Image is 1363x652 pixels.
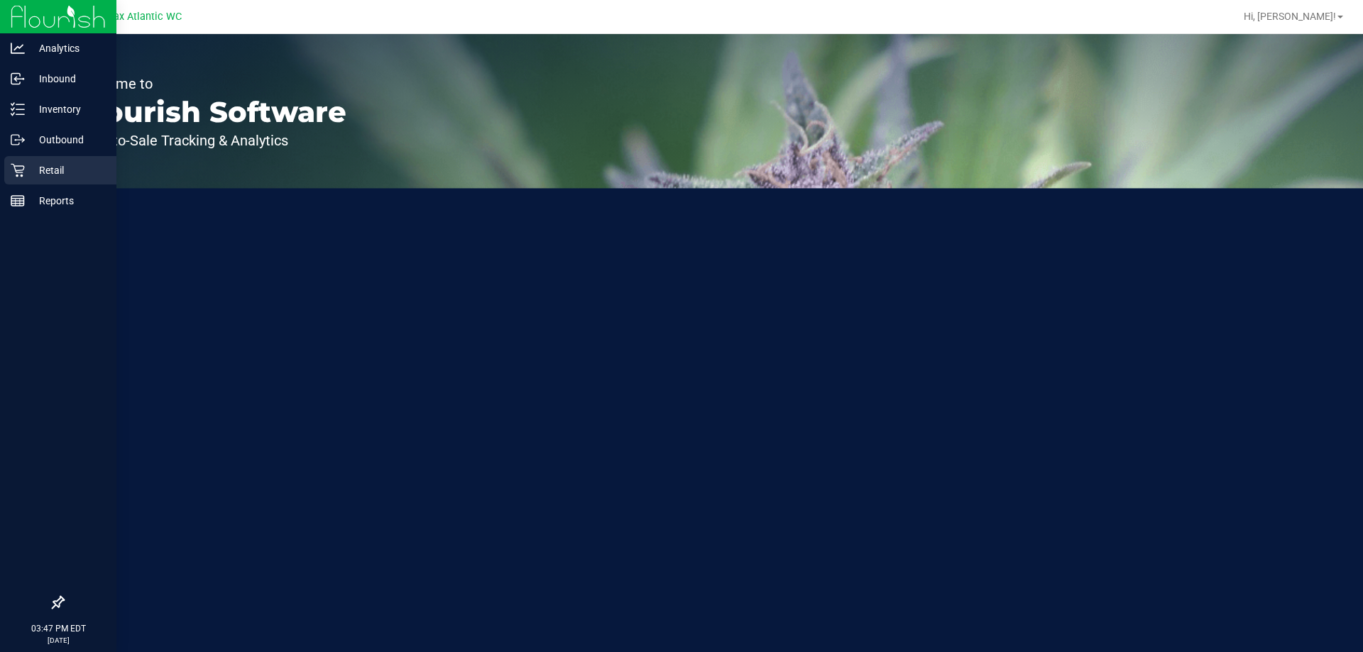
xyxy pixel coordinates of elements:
p: 03:47 PM EDT [6,622,110,635]
p: Outbound [25,131,110,148]
span: Hi, [PERSON_NAME]! [1244,11,1336,22]
inline-svg: Inbound [11,72,25,86]
p: Analytics [25,40,110,57]
p: [DATE] [6,635,110,646]
inline-svg: Inventory [11,102,25,116]
p: Welcome to [77,77,346,91]
inline-svg: Retail [11,163,25,177]
inline-svg: Outbound [11,133,25,147]
inline-svg: Reports [11,194,25,208]
p: Flourish Software [77,98,346,126]
span: Jax Atlantic WC [108,11,182,23]
inline-svg: Analytics [11,41,25,55]
p: Seed-to-Sale Tracking & Analytics [77,133,346,148]
p: Inbound [25,70,110,87]
p: Reports [25,192,110,209]
p: Retail [25,162,110,179]
p: Inventory [25,101,110,118]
